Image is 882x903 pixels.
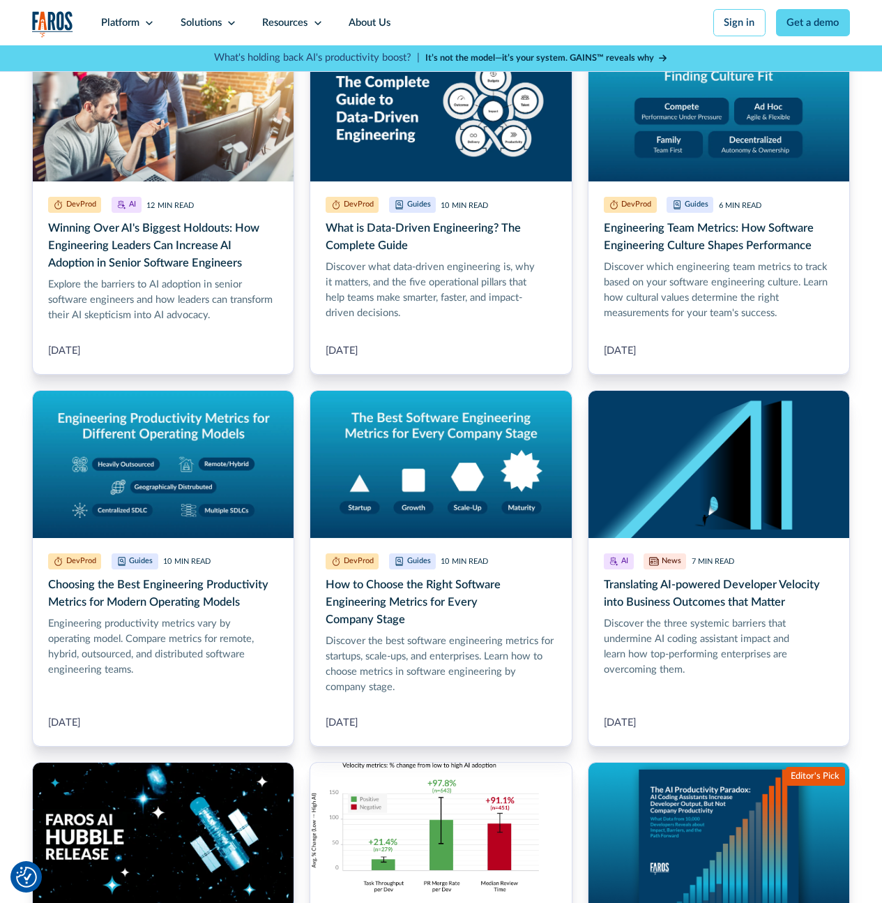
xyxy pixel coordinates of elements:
[101,15,139,31] div: Platform
[16,867,37,888] button: Cookie Settings
[310,33,572,375] a: What is Data-Driven Engineering? The Complete Guide
[262,15,307,31] div: Resources
[425,52,668,65] a: It’s not the model—it’s your system. GAINS™ reveals why
[33,391,294,538] img: Graphic titled 'Engineering productivity metrics for different operating models' showing five mod...
[214,50,420,66] p: What's holding back AI's productivity boost? |
[588,390,850,747] a: Translating AI-powered Developer Velocity into Business Outcomes that Matter
[32,33,294,375] a: Winning Over AI's Biggest Holdouts: How Engineering Leaders Can Increase AI Adoption in Senior So...
[588,33,850,375] a: Engineering Team Metrics: How Software Engineering Culture Shapes Performance
[588,391,849,538] img: A dark blue background with the letters AI appearing to be walls, with a person walking through t...
[16,867,37,888] img: Revisit consent button
[181,15,222,31] div: Solutions
[32,390,294,747] a: Choosing the Best Engineering Productivity Metrics for Modern Operating Models
[425,54,654,62] strong: It’s not the model—it’s your system. GAINS™ reveals why
[32,11,73,38] a: home
[310,391,571,538] img: On blue gradient, graphic titled 'The Best Software Engineering Metrics for Every Company Stage' ...
[32,11,73,38] img: Logo of the analytics and reporting company Faros.
[713,9,766,36] a: Sign in
[310,390,572,747] a: How to Choose the Right Software Engineering Metrics for Every Company Stage
[776,9,850,36] a: Get a demo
